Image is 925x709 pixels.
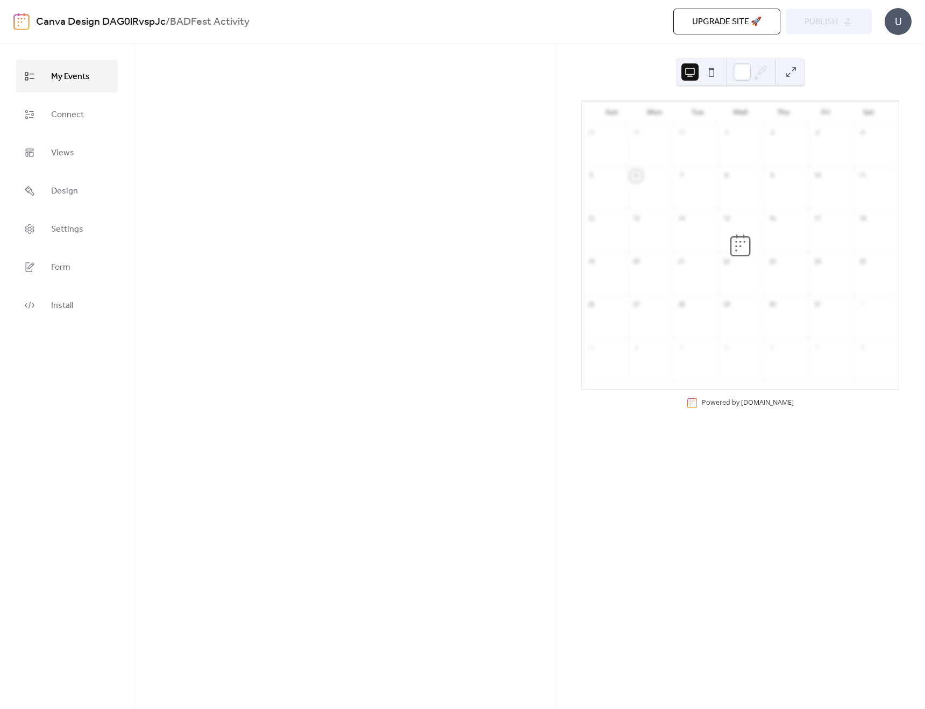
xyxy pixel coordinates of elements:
span: Views [51,145,74,161]
div: 31 [812,299,823,311]
div: 6 [766,342,778,354]
div: 15 [721,213,732,225]
div: Tue [676,102,719,123]
div: 5 [585,170,597,182]
div: 19 [585,256,597,268]
a: Connect [16,98,118,131]
div: 29 [630,127,642,139]
a: Views [16,136,118,169]
div: 2 [585,342,597,354]
div: U [885,8,912,35]
div: 9 [766,170,778,182]
div: 11 [857,170,869,182]
div: 1 [857,299,869,311]
div: 22 [721,256,732,268]
div: 29 [721,299,732,311]
div: Fri [805,102,848,123]
div: Mon [634,102,677,123]
div: 7 [812,342,823,354]
a: Install [16,289,118,321]
div: 12 [585,213,597,225]
span: Design [51,183,78,199]
a: My Events [16,60,118,92]
div: Wed [719,102,762,123]
a: [DOMAIN_NAME] [741,398,794,407]
img: logo [13,13,30,30]
div: 5 [721,342,732,354]
span: Connect [51,106,84,123]
div: 8 [721,170,732,182]
div: 30 [675,127,687,139]
div: 20 [630,256,642,268]
span: Upgrade site 🚀 [692,16,762,28]
div: 25 [857,256,869,268]
div: 6 [630,170,642,182]
div: 21 [675,256,687,268]
span: Settings [51,221,83,238]
div: 28 [675,299,687,311]
div: Sun [590,102,634,123]
span: Install [51,297,73,314]
div: 10 [812,170,823,182]
span: Form [51,259,70,276]
div: 18 [857,213,869,225]
div: 2 [766,127,778,139]
div: Thu [762,102,805,123]
div: 14 [675,213,687,225]
div: 27 [630,299,642,311]
b: BADFest Activity [170,12,250,32]
div: 4 [857,127,869,139]
b: / [166,12,170,32]
div: 23 [766,256,778,268]
div: 24 [812,256,823,268]
div: 8 [857,342,869,354]
div: 3 [630,342,642,354]
div: Sat [847,102,890,123]
div: 1 [721,127,732,139]
div: 7 [675,170,687,182]
div: 26 [585,299,597,311]
div: 17 [812,213,823,225]
div: 28 [585,127,597,139]
div: Powered by [702,398,794,407]
button: Upgrade site 🚀 [673,9,780,34]
div: 16 [766,213,778,225]
a: Canva Design DAG0lRvspJc [36,12,166,32]
span: My Events [51,68,90,85]
div: 3 [812,127,823,139]
a: Settings [16,212,118,245]
div: 4 [675,342,687,354]
div: 13 [630,213,642,225]
a: Design [16,174,118,207]
a: Form [16,250,118,283]
div: 30 [766,299,778,311]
